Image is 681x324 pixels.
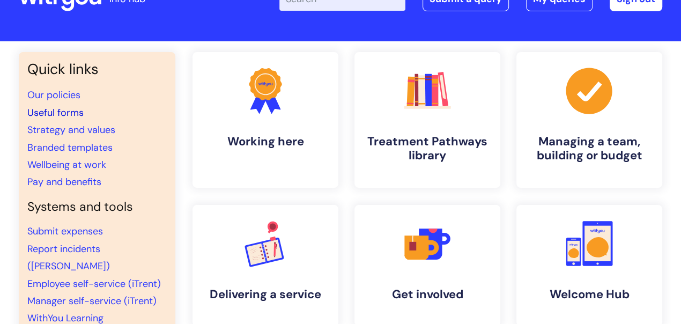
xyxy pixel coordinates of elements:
[201,288,330,301] h4: Delivering a service
[27,294,157,307] a: Manager self-service (iTrent)
[27,89,80,101] a: Our policies
[27,200,167,215] h4: Systems and tools
[27,277,161,290] a: Employee self-service (iTrent)
[525,135,654,163] h4: Managing a team, building or budget
[27,61,167,78] h3: Quick links
[27,141,113,154] a: Branded templates
[525,288,654,301] h4: Welcome Hub
[27,158,106,171] a: Wellbeing at work
[516,52,662,188] a: Managing a team, building or budget
[27,242,110,273] a: Report incidents ([PERSON_NAME])
[363,288,492,301] h4: Get involved
[27,106,84,119] a: Useful forms
[27,175,101,188] a: Pay and benefits
[363,135,492,163] h4: Treatment Pathways library
[193,52,338,188] a: Working here
[201,135,330,149] h4: Working here
[27,123,115,136] a: Strategy and values
[354,52,500,188] a: Treatment Pathways library
[27,225,103,238] a: Submit expenses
